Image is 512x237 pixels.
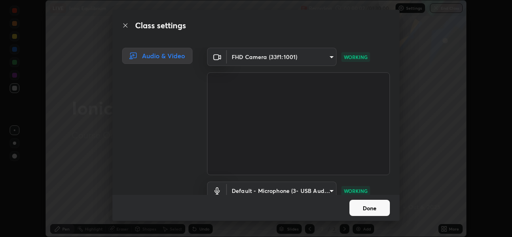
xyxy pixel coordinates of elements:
[227,48,336,66] div: FHD Camera (33f1:1001)
[344,53,368,61] p: WORKING
[122,48,193,64] div: Audio & Video
[349,200,390,216] button: Done
[344,187,368,195] p: WORKING
[135,19,186,32] h2: Class settings
[227,182,336,200] div: FHD Camera (33f1:1001)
